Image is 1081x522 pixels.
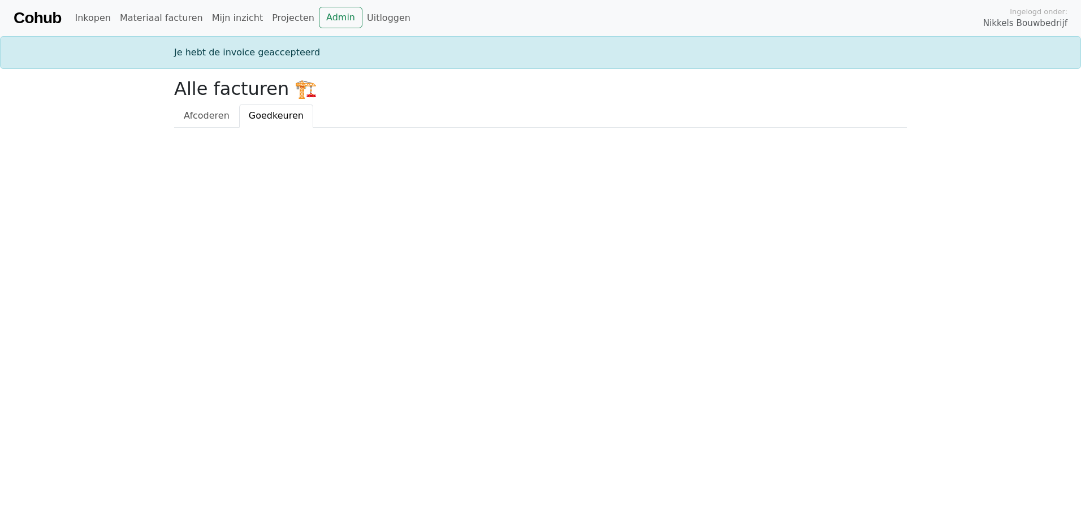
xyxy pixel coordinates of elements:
[167,46,914,59] div: Je hebt de invoice geaccepteerd
[207,7,268,29] a: Mijn inzicht
[249,110,304,121] span: Goedkeuren
[184,110,230,121] span: Afcoderen
[115,7,207,29] a: Materiaal facturen
[362,7,415,29] a: Uitloggen
[239,104,313,128] a: Goedkeuren
[174,104,239,128] a: Afcoderen
[319,7,362,28] a: Admin
[1010,6,1067,17] span: Ingelogd onder:
[983,17,1067,30] span: Nikkels Bouwbedrijf
[14,5,61,32] a: Cohub
[70,7,115,29] a: Inkopen
[174,78,907,99] h2: Alle facturen 🏗️
[267,7,319,29] a: Projecten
